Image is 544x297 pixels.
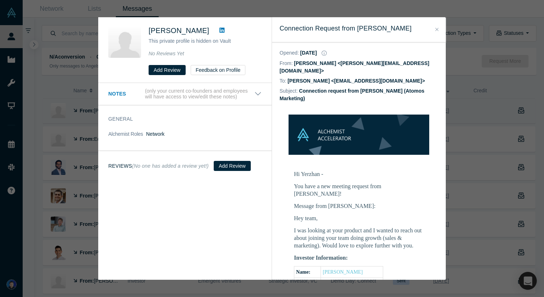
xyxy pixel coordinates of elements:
[289,115,429,155] img: banner-small-topicless.png
[287,78,425,84] dd: [PERSON_NAME] <[EMAIL_ADDRESS][DOMAIN_NAME]>
[280,49,299,57] dt: Opened :
[300,50,317,56] dd: [DATE]
[145,88,254,100] p: (only your current co-founders and employees will have access to view/edit these notes)
[294,182,424,198] p: You have a new meeting request from [PERSON_NAME]!
[433,25,441,34] button: Close
[149,27,209,34] span: [PERSON_NAME]
[108,25,141,58] img: Joshua Joseph's Profile Image
[149,37,262,45] p: This private profile is hidden on Vault
[108,162,209,170] h3: Reviews
[280,24,438,33] h3: Connection Request from [PERSON_NAME]
[294,202,424,210] p: Message from [PERSON_NAME]:
[280,88,425,101] dd: Connection request from [PERSON_NAME] (Atomos Marketing)
[296,269,310,275] b: Name:
[108,130,146,145] dt: Alchemist Roles
[294,255,348,261] b: Investor Information:
[280,60,429,74] dd: [PERSON_NAME] <[PERSON_NAME][EMAIL_ADDRESS][DOMAIN_NAME]>
[146,130,262,138] dd: Network
[132,163,209,169] small: (No one has added a review yet!)
[323,269,363,275] a: [PERSON_NAME]
[108,115,251,123] h3: General
[280,77,286,85] dt: To:
[191,65,246,75] button: Feedback on Profile
[294,214,424,222] p: Hey team,
[108,88,262,100] button: Notes (only your current co-founders and employees will have access to view/edit these notes)
[294,170,424,178] p: Hi Yerzhan -
[149,51,184,56] span: No Reviews Yet
[280,87,298,95] dt: Subject:
[108,90,144,98] h3: Notes
[294,227,424,249] p: I was looking at your product and I wanted to reach out about joining your team doing growth (sal...
[149,65,186,75] button: Add Review
[280,60,293,67] dt: From:
[214,161,251,171] button: Add Review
